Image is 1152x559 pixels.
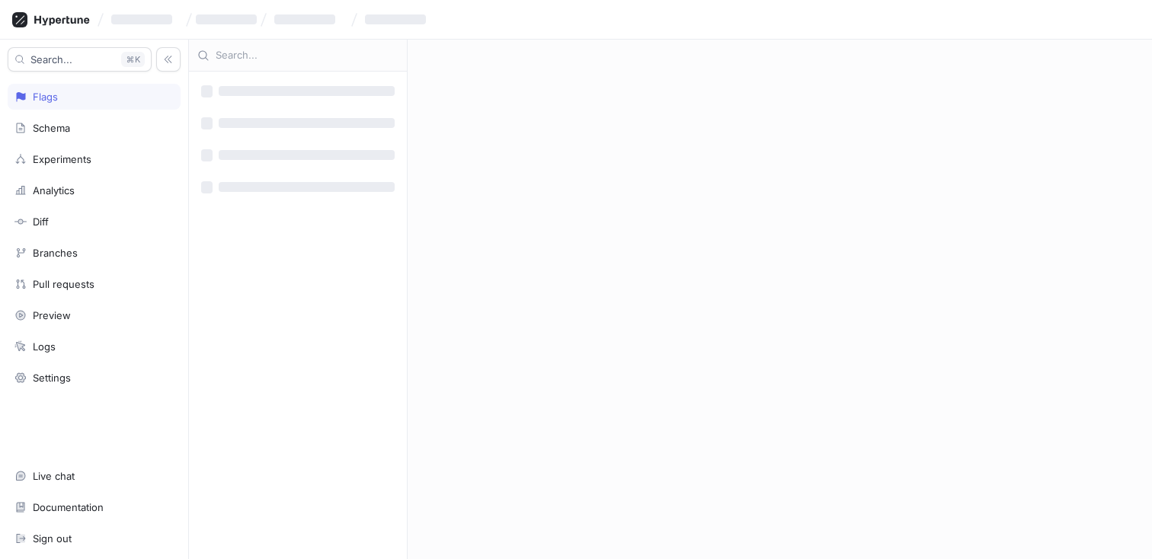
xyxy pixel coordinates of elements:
[111,14,172,24] span: ‌
[33,247,78,259] div: Branches
[33,153,91,165] div: Experiments
[201,85,213,97] span: ‌
[359,7,438,32] button: ‌
[219,182,395,192] span: ‌
[274,14,335,24] span: ‌
[33,372,71,384] div: Settings
[216,48,398,63] input: Search...
[33,184,75,196] div: Analytics
[33,501,104,513] div: Documentation
[201,181,213,193] span: ‌
[33,216,49,228] div: Diff
[219,118,395,128] span: ‌
[365,14,426,24] span: ‌
[105,7,184,32] button: ‌
[33,278,94,290] div: Pull requests
[219,150,395,160] span: ‌
[33,309,71,321] div: Preview
[268,7,347,32] button: ‌
[33,340,56,353] div: Logs
[121,52,145,67] div: K
[8,494,181,520] a: Documentation
[33,532,72,545] div: Sign out
[33,470,75,482] div: Live chat
[201,149,213,161] span: ‌
[219,86,395,96] span: ‌
[33,122,70,134] div: Schema
[201,117,213,129] span: ‌
[33,91,58,103] div: Flags
[196,14,257,24] span: ‌
[30,55,72,64] span: Search...
[8,47,152,72] button: Search...K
